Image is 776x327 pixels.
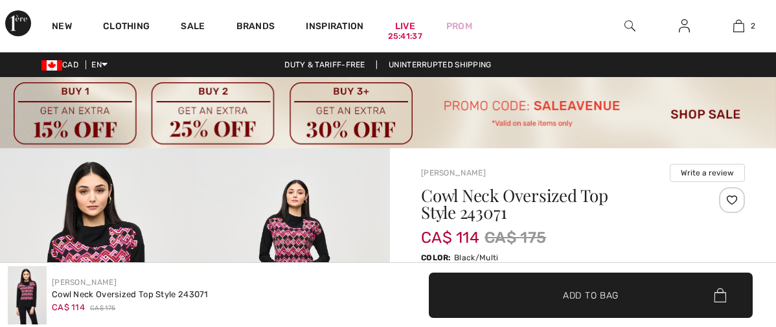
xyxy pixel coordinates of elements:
a: [PERSON_NAME] [52,278,117,287]
a: Brands [236,21,275,34]
span: Add to Bag [563,288,619,302]
a: Sale [181,21,205,34]
img: My Bag [733,18,744,34]
span: Inspiration [306,21,363,34]
a: [PERSON_NAME] [421,168,486,177]
span: CA$ 175 [485,226,546,249]
span: CA$ 114 [421,216,479,247]
span: CA$ 114 [52,302,85,312]
a: Prom [446,19,472,33]
div: 25:41:37 [388,30,422,43]
a: Live25:41:37 [395,19,415,33]
span: Black/Multi [454,253,498,262]
a: Sign In [668,18,700,34]
img: My Info [679,18,690,34]
span: 2 [751,20,755,32]
img: Cowl Neck Oversized Top Style 243071 [8,266,47,324]
span: CA$ 175 [90,304,115,313]
img: 1ère Avenue [5,10,31,36]
button: Write a review [670,164,745,182]
a: 2 [712,18,765,34]
iframe: Opens a widget where you can chat to one of our agents [694,230,763,262]
img: Canadian Dollar [41,60,62,71]
span: EN [91,60,108,69]
a: Clothing [103,21,150,34]
h1: Cowl Neck Oversized Top Style 243071 [421,187,691,221]
img: search the website [624,18,635,34]
button: Add to Bag [429,273,753,318]
span: Color: [421,253,451,262]
span: CAD [41,60,84,69]
img: Bag.svg [714,288,726,302]
div: Cowl Neck Oversized Top Style 243071 [52,288,209,301]
a: New [52,21,72,34]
